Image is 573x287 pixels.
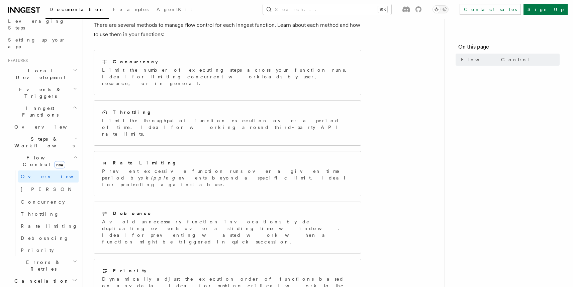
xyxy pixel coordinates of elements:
span: AgentKit [157,7,192,12]
h4: On this page [458,43,560,54]
span: Overview [14,124,83,130]
a: Priority [18,244,79,256]
a: Rate LimitingPrevent excessive function runs over a given time period byskippingevents beyond a s... [94,151,361,196]
span: Steps & Workflows [12,136,75,149]
span: Debouncing [21,235,69,241]
h2: Priority [113,267,147,274]
a: Overview [18,170,79,183]
a: ConcurrencyLimit the number of executing steps across your function runs. Ideal for limiting conc... [94,50,361,95]
span: Inngest Functions [5,105,72,118]
span: Concurrency [21,199,65,205]
button: Search...⌘K [263,4,391,15]
h2: Throttling [113,109,152,116]
a: AgentKit [153,2,196,18]
span: Rate limiting [21,223,78,229]
a: Sign Up [523,4,568,15]
a: Flow Control [458,54,560,66]
a: Rate limiting [18,220,79,232]
button: Cancellation [12,275,79,287]
span: Setting up your app [8,37,66,49]
span: Cancellation [12,278,70,284]
span: Overview [21,174,90,179]
kbd: ⌘K [378,6,387,13]
h2: Rate Limiting [113,159,177,166]
a: ThrottlingLimit the throughput of function execution over a period of time. Ideal for working aro... [94,100,361,146]
span: Errors & Retries [12,259,73,272]
button: Steps & Workflows [12,133,79,152]
button: Flow Controlnew [12,152,79,170]
a: Examples [109,2,153,18]
span: Features [5,58,28,63]
button: Errors & Retries [12,256,79,275]
p: Limit the number of executing steps across your function runs. Ideal for limiting concurrent work... [102,67,353,87]
span: Flow Control [461,56,530,63]
div: Flow Controlnew [12,170,79,256]
button: Events & Triggers [5,83,79,102]
a: [PERSON_NAME] [18,183,79,196]
button: Inngest Functions [5,102,79,121]
p: There are several methods to manage flow control for each Inngest function. Learn about each meth... [94,20,361,39]
span: Documentation [50,7,105,12]
span: Events & Triggers [5,86,73,99]
a: Concurrency [18,196,79,208]
span: [PERSON_NAME] [21,187,119,192]
a: Contact sales [460,4,521,15]
span: Priority [21,247,54,253]
h2: Concurrency [113,58,158,65]
button: Toggle dark mode [433,5,449,13]
button: Local Development [5,65,79,83]
a: Debouncing [18,232,79,244]
a: DebounceAvoid unnecessary function invocations by de-duplicating events over a sliding time windo... [94,202,361,254]
span: Throttling [21,211,59,217]
p: Prevent excessive function runs over a given time period by events beyond a specific limit. Ideal... [102,168,353,188]
span: new [54,161,65,168]
p: Limit the throughput of function execution over a period of time. Ideal for working around third-... [102,117,353,137]
p: Avoid unnecessary function invocations by de-duplicating events over a sliding time window. Ideal... [102,218,353,245]
a: Leveraging Steps [5,15,79,34]
a: Overview [12,121,79,133]
span: Flow Control [12,154,74,168]
span: Local Development [5,67,73,81]
em: skipping [141,175,179,181]
a: Documentation [45,2,109,19]
span: Examples [113,7,149,12]
a: Throttling [18,208,79,220]
a: Setting up your app [5,34,79,53]
h2: Debounce [113,210,152,217]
